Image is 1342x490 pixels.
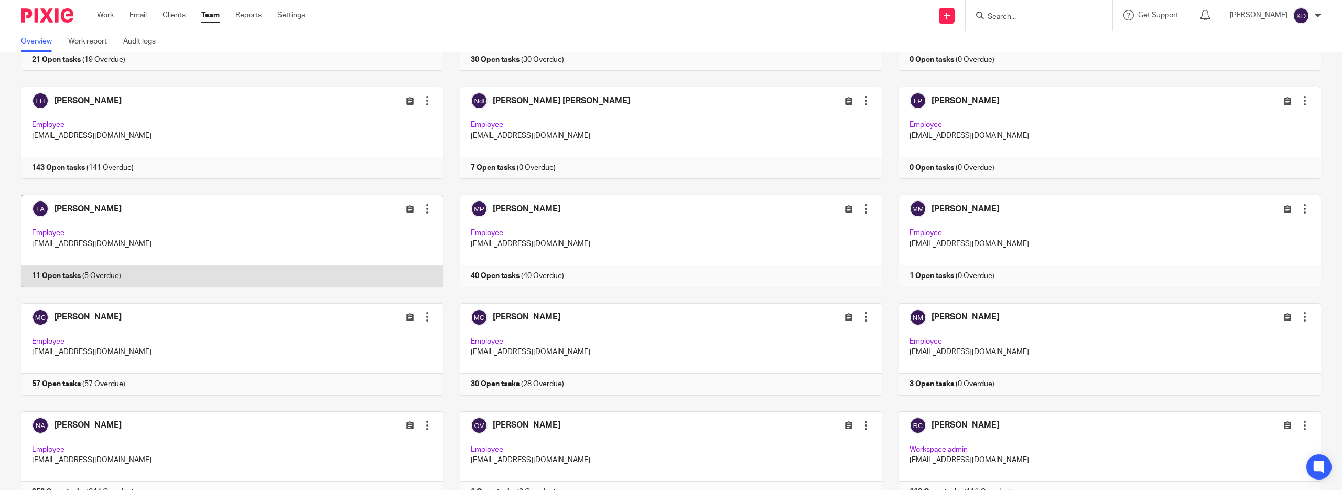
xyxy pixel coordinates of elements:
[987,13,1081,22] input: Search
[21,8,73,23] img: Pixie
[1230,10,1287,20] p: [PERSON_NAME]
[277,10,305,20] a: Settings
[1138,12,1178,19] span: Get Support
[21,31,60,52] a: Overview
[123,31,164,52] a: Audit logs
[68,31,115,52] a: Work report
[163,10,186,20] a: Clients
[201,10,220,20] a: Team
[235,10,262,20] a: Reports
[97,10,114,20] a: Work
[129,10,147,20] a: Email
[1293,7,1309,24] img: svg%3E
